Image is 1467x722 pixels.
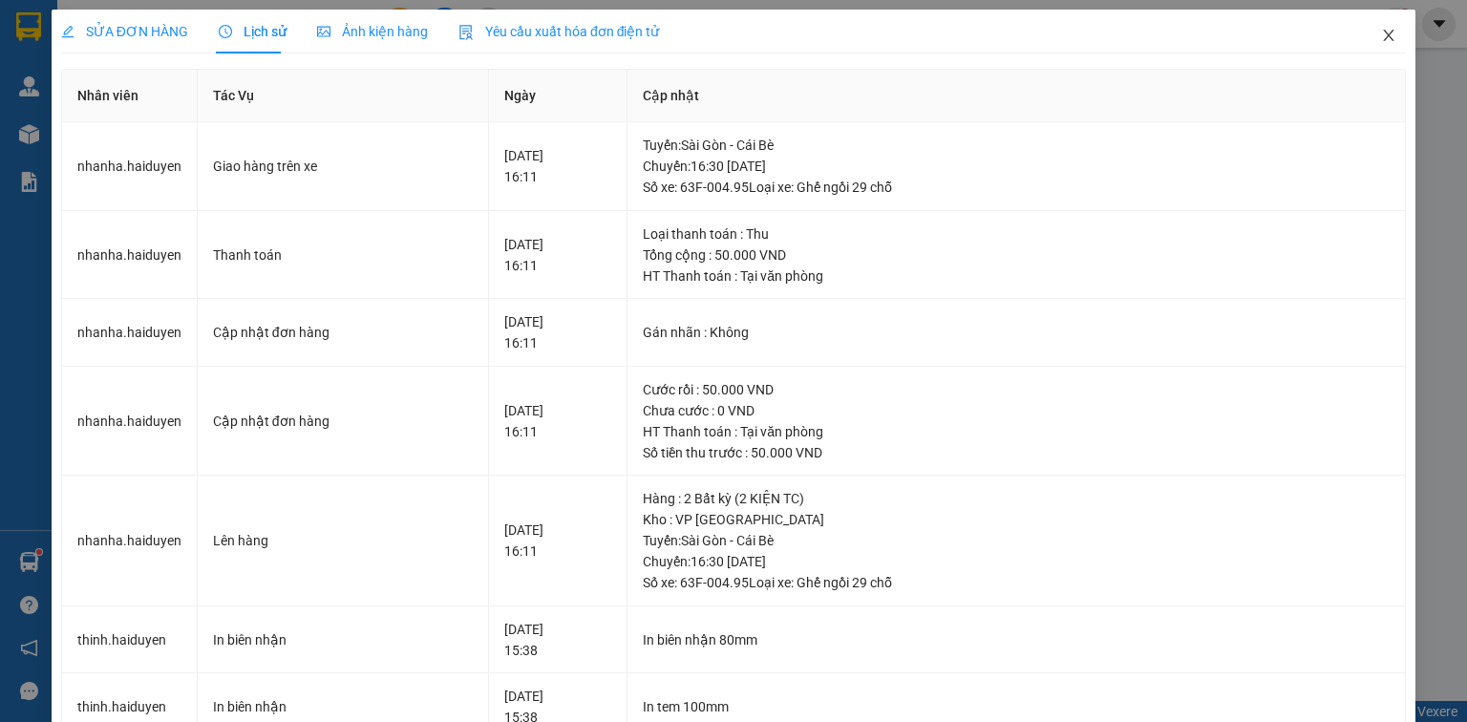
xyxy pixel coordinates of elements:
[643,442,1390,463] div: Số tiền thu trước : 50.000 VND
[62,211,198,300] td: nhanha.haiduyen
[627,70,1406,122] th: Cập nhật
[213,244,473,265] div: Thanh toán
[643,530,1390,593] div: Tuyến : Sài Gòn - Cái Bè Chuyến: 16:30 [DATE] Số xe: 63F-004.95 Loại xe: Ghế ngồi 29 chỗ
[504,619,612,661] div: [DATE] 15:38
[62,367,198,477] td: nhanha.haiduyen
[504,400,612,442] div: [DATE] 16:11
[213,411,473,432] div: Cập nhật đơn hàng
[213,530,473,551] div: Lên hàng
[62,476,198,606] td: nhanha.haiduyen
[62,70,198,122] th: Nhân viên
[458,24,660,39] span: Yêu cầu xuất hóa đơn điện tử
[213,696,473,717] div: In biên nhận
[504,234,612,276] div: [DATE] 16:11
[643,400,1390,421] div: Chưa cước : 0 VND
[219,25,232,38] span: clock-circle
[643,322,1390,343] div: Gán nhãn : Không
[213,629,473,650] div: In biên nhận
[458,25,474,40] img: icon
[643,265,1390,287] div: HT Thanh toán : Tại văn phòng
[643,421,1390,442] div: HT Thanh toán : Tại văn phòng
[643,509,1390,530] div: Kho : VP [GEOGRAPHIC_DATA]
[643,135,1390,198] div: Tuyến : Sài Gòn - Cái Bè Chuyến: 16:30 [DATE] Số xe: 63F-004.95 Loại xe: Ghế ngồi 29 chỗ
[62,299,198,367] td: nhanha.haiduyen
[198,70,489,122] th: Tác Vụ
[62,606,198,674] td: thinh.haiduyen
[317,25,330,38] span: picture
[643,223,1390,244] div: Loại thanh toán : Thu
[643,244,1390,265] div: Tổng cộng : 50.000 VND
[643,488,1390,509] div: Hàng : 2 Bất kỳ (2 KIỆN TC)
[489,70,628,122] th: Ngày
[219,24,287,39] span: Lịch sử
[213,156,473,177] div: Giao hàng trên xe
[504,145,612,187] div: [DATE] 16:11
[213,322,473,343] div: Cập nhật đơn hàng
[317,24,428,39] span: Ảnh kiện hàng
[62,122,198,211] td: nhanha.haiduyen
[61,24,188,39] span: SỬA ĐƠN HÀNG
[1381,28,1396,43] span: close
[504,520,612,562] div: [DATE] 16:11
[61,25,74,38] span: edit
[504,311,612,353] div: [DATE] 16:11
[643,379,1390,400] div: Cước rồi : 50.000 VND
[1362,10,1415,63] button: Close
[643,629,1390,650] div: In biên nhận 80mm
[643,696,1390,717] div: In tem 100mm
